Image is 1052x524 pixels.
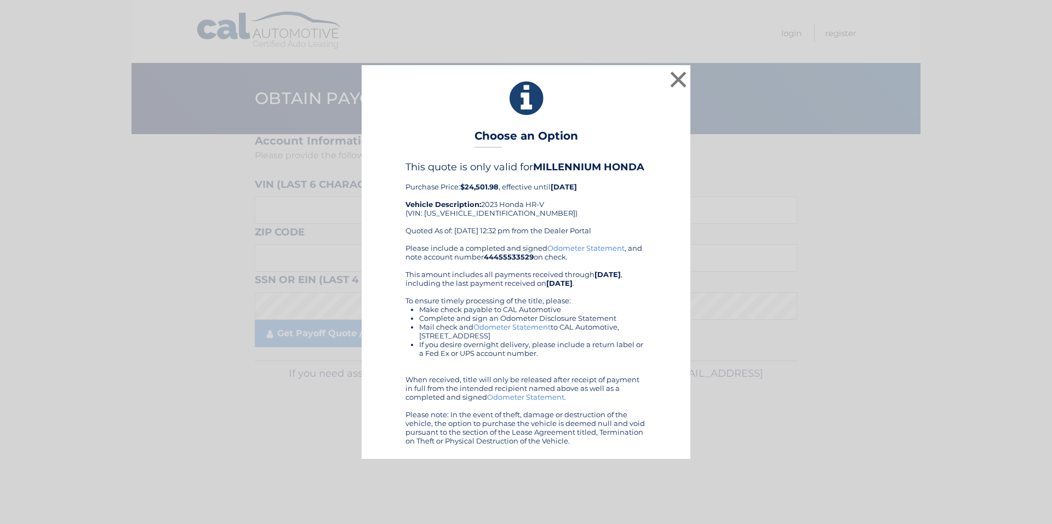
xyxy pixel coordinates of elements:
[405,244,647,445] div: Please include a completed and signed , and note account number on check. This amount includes al...
[419,323,647,340] li: Mail check and to CAL Automotive, [STREET_ADDRESS]
[487,393,564,401] a: Odometer Statement
[405,161,647,243] div: Purchase Price: , effective until 2023 Honda HR-V (VIN: [US_VEHICLE_IDENTIFICATION_NUMBER]) Quote...
[594,270,621,279] b: [DATE]
[419,305,647,314] li: Make check payable to CAL Automotive
[667,68,689,90] button: ×
[460,182,499,191] b: $24,501.98
[419,340,647,358] li: If you desire overnight delivery, please include a return label or a Fed Ex or UPS account number.
[551,182,577,191] b: [DATE]
[405,161,647,173] h4: This quote is only valid for
[484,252,534,261] b: 44455533529
[474,129,578,148] h3: Choose an Option
[473,323,551,331] a: Odometer Statement
[419,314,647,323] li: Complete and sign an Odometer Disclosure Statement
[546,279,573,287] b: [DATE]
[405,200,481,209] strong: Vehicle Description:
[547,244,625,252] a: Odometer Statement
[533,161,644,173] b: MILLENNIUM HONDA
